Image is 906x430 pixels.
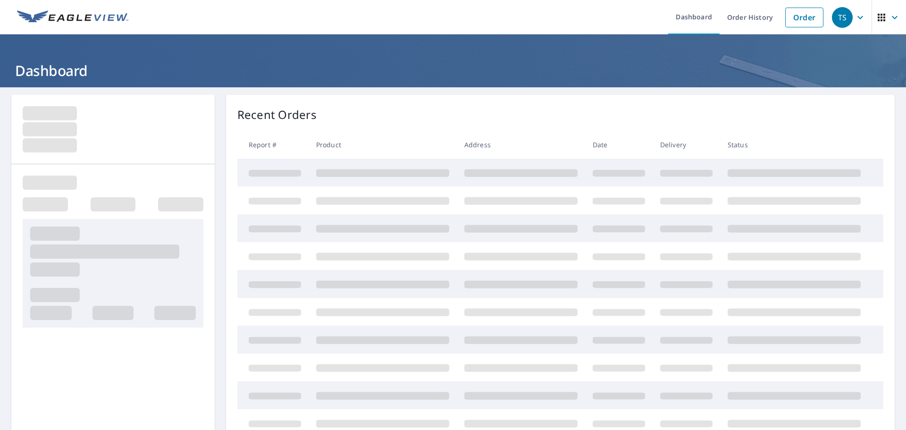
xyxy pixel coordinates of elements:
[585,131,653,159] th: Date
[457,131,585,159] th: Address
[785,8,823,27] a: Order
[720,131,868,159] th: Status
[653,131,720,159] th: Delivery
[17,10,128,25] img: EV Logo
[832,7,853,28] div: TS
[11,61,895,80] h1: Dashboard
[237,106,317,123] p: Recent Orders
[309,131,457,159] th: Product
[237,131,309,159] th: Report #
